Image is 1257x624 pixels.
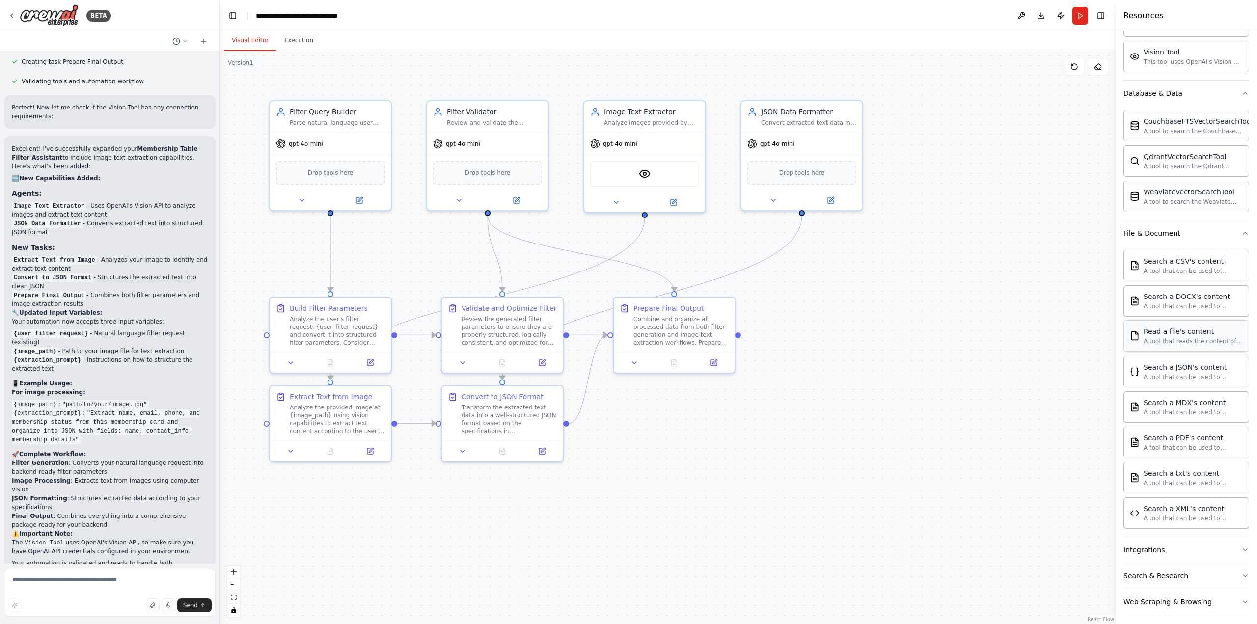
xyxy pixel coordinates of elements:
[633,303,704,313] div: Prepare Final Output
[12,400,58,409] code: {image_path}
[1144,326,1243,336] div: Read a file's content
[1123,545,1165,555] div: Integrations
[310,357,352,369] button: No output available
[1144,398,1243,407] div: Search a MDX's content
[12,244,55,251] strong: New Tasks:
[12,513,54,519] strong: Final Output
[12,273,208,291] li: - Structures the extracted text into clean JSON
[12,477,71,484] strong: Image Processing
[1123,537,1249,563] button: Integrations
[60,400,149,409] code: "path/to/your/image.jpg"
[290,404,385,435] div: Analyze the provided image at {image_path} using vision capabilities to extract text content acco...
[803,194,858,206] button: Open in side panel
[740,100,863,211] div: JSON Data FormatterConvert extracted text data into well-structured JSON format based on the user...
[12,144,208,171] p: Excellent! I've successfully expanded your to include image text extraction capabilities. Here's ...
[1130,367,1140,377] img: JSONSearchTool
[1123,220,1249,246] button: File & Document
[462,303,557,313] div: Validate and Optimize Filter
[1144,47,1243,57] div: Vision Tool
[12,495,67,502] strong: JSON Formatting
[276,30,321,51] button: Execution
[1144,127,1253,135] div: A tool to search the Couchbase database for relevant information on internal documents.
[465,168,511,178] span: Drop tools here
[697,357,731,369] button: Open in side panel
[12,460,69,466] strong: Filter Generation
[12,329,208,347] li: - Natural language filter request (existing)
[1144,58,1243,66] div: This tool uses OpenAI's Vision API to describe the contents of an image.
[1123,597,1212,607] div: Web Scraping & Browsing
[1130,191,1140,201] img: WeaviateVectorSearchTool
[483,216,507,291] g: Edge from fadfa662-d94f-44f7-92e4-00eb88493824 to 2033561d-d228-45a1-a53d-019b84e8a70f
[12,308,208,317] h2: 🔧
[1123,10,1164,22] h4: Resources
[12,450,208,459] h2: 🚀
[353,357,387,369] button: Open in side panel
[779,168,825,178] span: Drop tools here
[12,256,97,265] code: Extract Text from Image
[426,100,549,211] div: Filter ValidatorReview and validate the generated filter parameters for {user_filter_request}, en...
[12,494,208,512] li: : Structures extracted data according to your specifications
[12,291,208,308] li: - Combines both filter parameters and image extraction results
[1130,437,1140,447] img: PDFSearchTool
[583,100,706,213] div: Image Text ExtractorAnalyze images provided by users and extract text content based on their spec...
[1088,617,1114,622] a: React Flow attribution
[446,140,480,148] span: gpt-4o-mini
[447,107,542,117] div: Filter Validator
[12,408,208,444] li: :
[12,291,86,300] code: Prepare Final Output
[177,598,212,612] button: Send
[654,357,695,369] button: No output available
[603,140,637,148] span: gpt-4o-mini
[760,140,794,148] span: gpt-4o-mini
[483,216,679,291] g: Edge from fadfa662-d94f-44f7-92e4-00eb88493824 to f0f29aaa-4ccd-4be7-bbfe-0777d4c1202c
[326,217,650,380] g: Edge from d12d2234-0ef6-46c4-b085-b0ca0805e4a4 to 2f63689d-c195-49bc-adeb-a2c0d61d0aff
[489,194,544,206] button: Open in side panel
[441,297,564,374] div: Validate and Optimize FilterReview the generated filter parameters to ensure they are properly st...
[12,355,208,373] li: - Instructions on how to structure the extracted text
[19,380,72,387] strong: Example Usage:
[1123,563,1249,589] button: Search & Research
[397,418,436,428] g: Edge from 2f63689d-c195-49bc-adeb-a2c0d61d0aff to 9955639a-56be-409f-8aaf-b4ff8318182e
[1130,52,1140,61] img: VisionTool
[12,379,208,388] h2: 📱
[12,529,208,538] h2: ⚠️
[1130,261,1140,271] img: CSVSearchTool
[1123,81,1249,106] button: Database & Data
[12,317,208,326] p: Your automation now accepts three input variables:
[1130,473,1140,483] img: TXTSearchTool
[183,601,198,609] span: Send
[441,385,564,462] div: Convert to JSON FormatTransform the extracted text data into a well-structured JSON format based ...
[1123,246,1249,537] div: File & Document
[12,400,208,408] li: :
[1144,256,1243,266] div: Search a CSV's content
[290,392,372,402] div: Extract Text from Image
[23,539,65,547] code: Vision Tool
[1130,508,1140,518] img: XMLSearchTool
[19,530,73,537] strong: Important Note:
[290,303,368,313] div: Build Filter Parameters
[227,604,240,617] button: toggle interactivity
[1144,468,1243,478] div: Search a txt's content
[19,175,100,182] strong: New Capabilities Added:
[12,356,83,365] code: {extraction_prompt}
[1144,116,1253,126] div: CouchbaseFTSVectorSearchTool
[226,9,240,23] button: Hide left sidebar
[462,315,557,347] div: Review the generated filter parameters to ensure they are properly structured, logically consiste...
[331,194,387,206] button: Open in side panel
[1144,292,1243,301] div: Search a DOCX's content
[569,330,607,340] g: Edge from 2033561d-d228-45a1-a53d-019b84e8a70f to f0f29aaa-4ccd-4be7-bbfe-0777d4c1202c
[462,392,544,402] div: Convert to JSON Format
[1144,444,1243,452] div: A tool that can be used to semantic search a query from a PDF's content.
[12,219,208,237] li: - Converts extracted text into structured JSON format
[146,598,160,612] button: Upload files
[12,512,208,529] li: : Combines everything into a comprehensive package ready for your backend
[646,196,701,208] button: Open in side panel
[22,78,144,85] span: Validating tools and automation workflow
[22,58,123,66] span: Creating task Prepare Final Output
[227,566,240,617] div: React Flow controls
[289,140,323,148] span: gpt-4o-mini
[19,451,86,458] strong: Complete Workflow:
[20,4,79,27] img: Logo
[604,107,699,117] div: Image Text Extractor
[1094,9,1108,23] button: Hide right sidebar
